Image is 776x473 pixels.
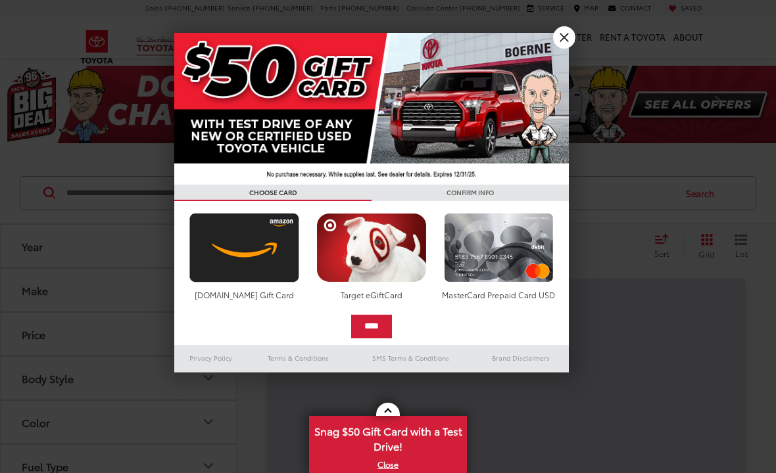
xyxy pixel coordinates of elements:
[372,185,569,201] h3: CONFIRM INFO
[313,213,429,282] img: targetcard.png
[441,289,557,300] div: MasterCard Prepaid Card USD
[186,289,303,300] div: [DOMAIN_NAME] Gift Card
[313,289,429,300] div: Target eGiftCard
[174,185,372,201] h3: CHOOSE CARD
[310,417,466,457] span: Snag $50 Gift Card with a Test Drive!
[441,213,557,282] img: mastercard.png
[174,33,569,185] img: 42635_top_851395.jpg
[186,213,303,282] img: amazoncard.png
[349,350,473,366] a: SMS Terms & Conditions
[473,350,569,366] a: Brand Disclaimers
[248,350,349,366] a: Terms & Conditions
[174,350,248,366] a: Privacy Policy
